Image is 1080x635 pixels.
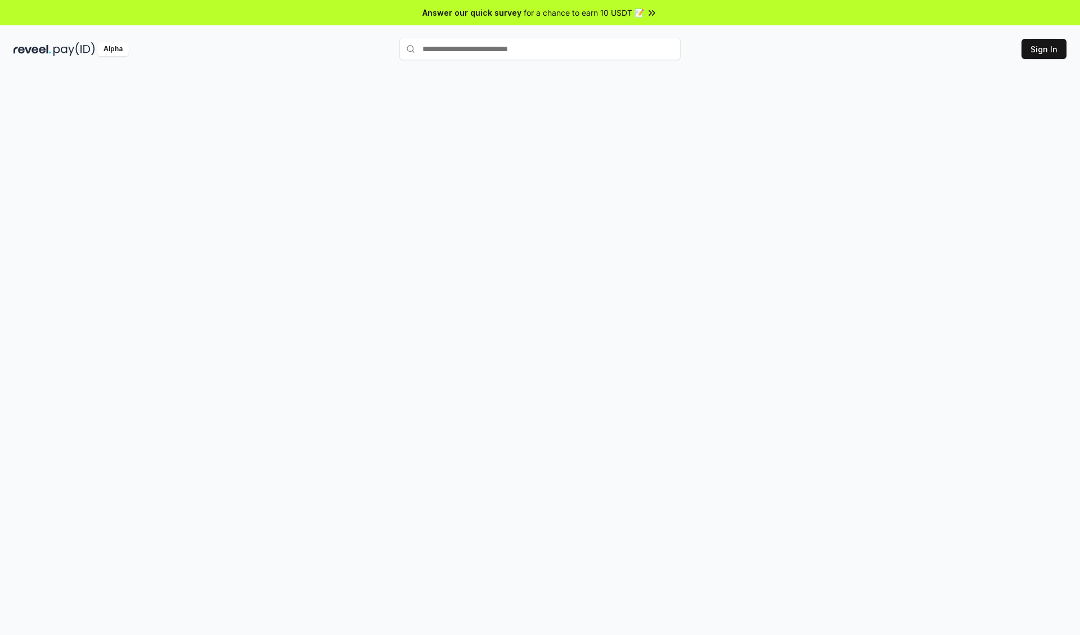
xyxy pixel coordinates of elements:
span: Answer our quick survey [422,7,521,19]
span: for a chance to earn 10 USDT 📝 [524,7,644,19]
img: reveel_dark [13,42,51,56]
button: Sign In [1021,39,1066,59]
img: pay_id [53,42,95,56]
div: Alpha [97,42,129,56]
